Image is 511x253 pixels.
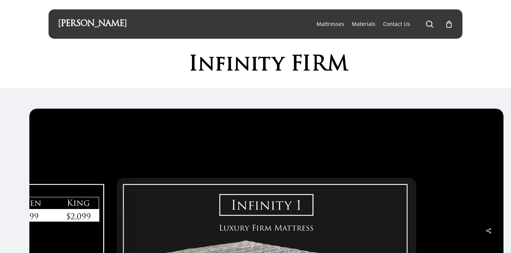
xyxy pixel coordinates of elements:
a: Materials [352,20,376,28]
a: Cart [445,20,453,28]
a: Contact Us [383,20,410,28]
span: Materials [352,20,376,27]
span: Contact Us [383,20,410,27]
nav: Main Menu [313,9,453,39]
a: Mattresses [316,20,344,28]
a: [PERSON_NAME] [58,20,127,28]
span: Mattresses [316,20,344,27]
h1: Infinity FIRM [75,54,462,77]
